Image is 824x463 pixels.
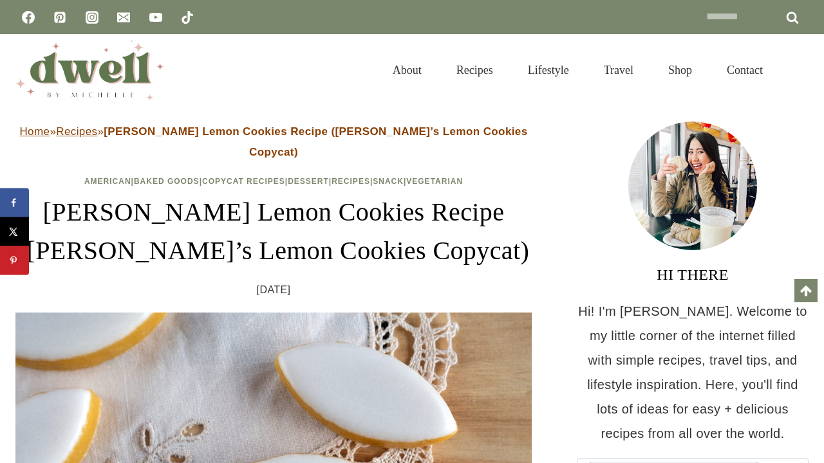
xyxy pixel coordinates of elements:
[19,125,527,158] span: » »
[577,299,809,446] p: Hi! I'm [PERSON_NAME]. Welcome to my little corner of the internet filled with simple recipes, tr...
[332,177,370,186] a: Recipes
[794,279,818,302] a: Scroll to top
[15,5,41,30] a: Facebook
[143,5,169,30] a: YouTube
[257,280,291,300] time: [DATE]
[651,48,709,93] a: Shop
[439,48,510,93] a: Recipes
[47,5,73,30] a: Pinterest
[406,177,463,186] a: Vegetarian
[787,59,809,81] button: View Search Form
[709,48,780,93] a: Contact
[202,177,285,186] a: Copycat Recipes
[84,177,131,186] a: American
[586,48,651,93] a: Travel
[375,48,439,93] a: About
[510,48,586,93] a: Lifestyle
[19,125,50,138] a: Home
[15,193,532,270] h1: [PERSON_NAME] Lemon Cookies Recipe ([PERSON_NAME]’s Lemon Cookies Copycat)
[79,5,105,30] a: Instagram
[84,177,463,186] span: | | | | | |
[15,41,164,100] img: DWELL by michelle
[288,177,329,186] a: Dessert
[577,263,809,286] h3: HI THERE
[373,177,404,186] a: Snack
[56,125,97,138] a: Recipes
[174,5,200,30] a: TikTok
[134,177,200,186] a: Baked Goods
[111,5,136,30] a: Email
[104,125,527,158] strong: [PERSON_NAME] Lemon Cookies Recipe ([PERSON_NAME]’s Lemon Cookies Copycat)
[375,48,780,93] nav: Primary Navigation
